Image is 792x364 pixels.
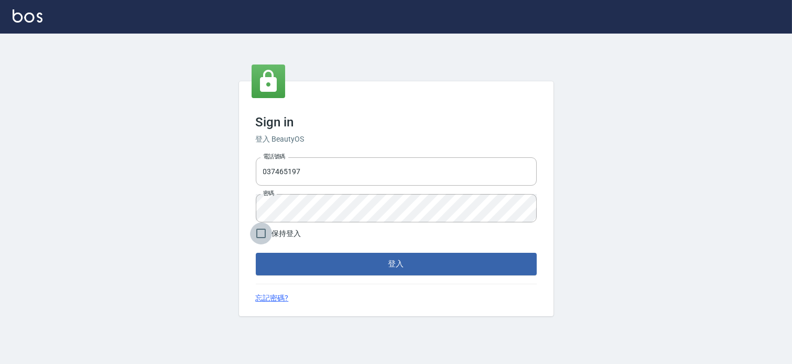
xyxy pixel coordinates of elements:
button: 登入 [256,253,537,275]
h6: 登入 BeautyOS [256,134,537,145]
label: 電話號碼 [263,153,285,160]
span: 保持登入 [272,228,301,239]
label: 密碼 [263,189,274,197]
h3: Sign in [256,115,537,130]
img: Logo [13,9,42,23]
a: 忘記密碼? [256,293,289,304]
